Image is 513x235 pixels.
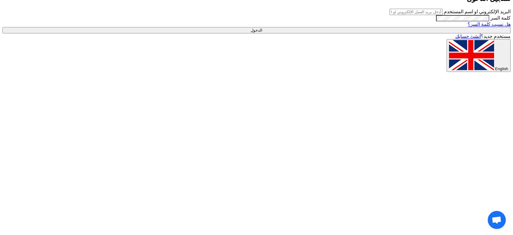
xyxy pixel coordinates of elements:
button: English [447,39,511,72]
a: Open chat [488,211,506,229]
span: English [495,66,508,71]
img: en-US.png [449,40,494,70]
a: أنشئ حسابك [455,34,481,39]
input: أدخل بريد العمل الإلكتروني او اسم المستخدم الخاص بك ... [389,9,443,15]
input: الدخول [2,27,511,33]
label: كلمة السر [490,15,511,20]
label: البريد الإلكتروني او اسم المستخدم [444,9,511,14]
div: مستخدم جديد؟ [2,33,511,39]
a: هل نسيت كلمة السر؟ [468,22,511,27]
